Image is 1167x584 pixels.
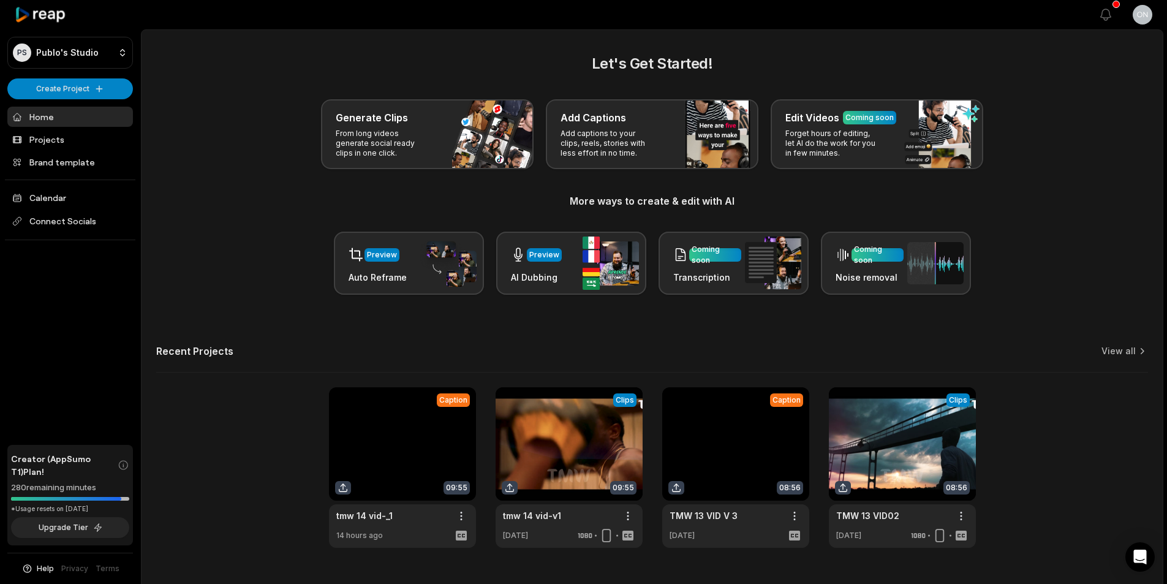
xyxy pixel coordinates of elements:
button: Help [21,563,54,574]
h3: Edit Videos [785,110,839,125]
img: ai_dubbing.png [583,237,639,290]
h3: Generate Clips [336,110,408,125]
h2: Recent Projects [156,345,233,357]
h3: More ways to create & edit with AI [156,194,1148,208]
span: Creator (AppSumo T1) Plan! [11,452,118,478]
div: 280 remaining minutes [11,482,129,494]
div: Coming soon [692,244,739,266]
div: Open Intercom Messenger [1125,542,1155,572]
div: PS [13,44,31,62]
a: Projects [7,129,133,150]
h3: Transcription [673,271,741,284]
h3: Noise removal [836,271,904,284]
a: Home [7,107,133,127]
a: Calendar [7,188,133,208]
button: Upgrade Tier [11,517,129,538]
h3: Auto Reframe [349,271,407,284]
a: View all [1101,345,1136,357]
img: transcription.png [745,237,801,289]
button: Create Project [7,78,133,99]
a: Terms [96,563,119,574]
span: Connect Socials [7,210,133,232]
a: TMW 13 VID V 3 [670,509,738,522]
p: Add captions to your clips, reels, stories with less effort in no time. [561,129,655,158]
div: Preview [367,249,397,260]
a: TMW 13 VID02 [836,509,899,522]
p: Publo's Studio [36,47,99,58]
h3: Add Captions [561,110,626,125]
a: Privacy [61,563,88,574]
div: Preview [529,249,559,260]
a: tmw 14 vid-_1 [336,509,393,522]
img: auto_reframe.png [420,240,477,287]
div: *Usage resets on [DATE] [11,504,129,514]
p: From long videos generate social ready clips in one click. [336,129,431,158]
a: tmw 14 vid-v1 [503,509,561,522]
a: Brand template [7,152,133,172]
div: Coming soon [845,112,894,123]
p: Forget hours of editing, let AI do the work for you in few minutes. [785,129,880,158]
div: Coming soon [854,244,901,266]
h2: Let's Get Started! [156,53,1148,75]
span: Help [37,563,54,574]
h3: AI Dubbing [511,271,562,284]
img: noise_removal.png [907,242,964,284]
